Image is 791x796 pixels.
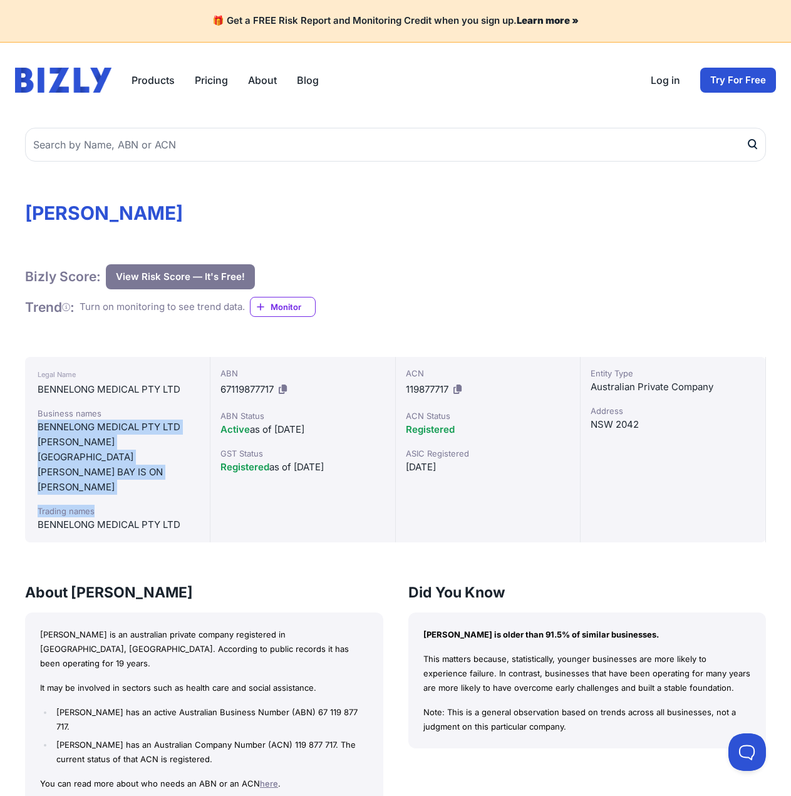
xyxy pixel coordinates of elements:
button: View Risk Score — It's Free! [106,264,255,289]
div: GST Status [220,447,385,460]
a: Pricing [195,73,228,88]
a: Try For Free [700,68,776,93]
h4: 🎁 Get a FREE Risk Report and Monitoring Credit when you sign up. [15,15,776,27]
p: Note: This is a general observation based on trends across all businesses, not a judgment on this... [423,705,752,734]
h1: Bizly Score: [25,268,101,285]
div: Entity Type [591,367,755,380]
div: Turn on monitoring to see trend data. [80,300,245,314]
p: You can read more about who needs an ABN or an ACN . [40,777,368,791]
a: Blog [297,73,319,88]
div: [DATE] [406,460,571,475]
div: Trading names [38,505,197,517]
div: NSW 2042 [591,417,755,432]
div: ABN [220,367,385,380]
iframe: Toggle Customer Support [728,733,766,771]
div: as of [DATE] [220,422,385,437]
li: [PERSON_NAME] has an Australian Company Number (ACN) 119 877 717. The current status of that ACN ... [53,738,368,767]
li: [PERSON_NAME] has an active Australian Business Number (ABN) 67 119 877 717. [53,705,368,734]
p: This matters because, statistically, younger businesses are more likely to experience failure. In... [423,652,752,695]
div: ACN [406,367,571,380]
div: ACN Status [406,410,571,422]
div: [PERSON_NAME][GEOGRAPHIC_DATA] [38,435,197,465]
div: ABN Status [220,410,385,422]
span: 67119877717 [220,383,274,395]
span: Registered [220,461,269,473]
div: [PERSON_NAME] BAY IS ON [38,465,197,480]
button: Products [132,73,175,88]
span: Active [220,423,250,435]
p: It may be involved in sectors such as health care and social assistance. [40,681,368,695]
div: [PERSON_NAME] [38,480,197,495]
div: BENNELONG MEDICAL PTY LTD [38,420,197,435]
h1: Trend : [25,299,75,316]
div: BENNELONG MEDICAL PTY LTD [38,382,197,397]
a: Learn more » [517,14,579,26]
div: as of [DATE] [220,460,385,475]
a: Log in [651,73,680,88]
span: Registered [406,423,455,435]
p: [PERSON_NAME] is an australian private company registered in [GEOGRAPHIC_DATA], [GEOGRAPHIC_DATA]... [40,628,368,670]
div: BENNELONG MEDICAL PTY LTD [38,517,197,532]
a: About [248,73,277,88]
div: Address [591,405,755,417]
a: here [260,778,278,788]
p: [PERSON_NAME] is older than 91.5% of similar businesses. [423,628,752,642]
h3: About [PERSON_NAME] [25,582,383,602]
div: Legal Name [38,367,197,382]
span: Monitor [271,301,315,313]
input: Search by Name, ABN or ACN [25,128,766,162]
div: Australian Private Company [591,380,755,395]
div: Business names [38,407,197,420]
a: Monitor [250,297,316,317]
h3: Did You Know [408,582,767,602]
div: ASIC Registered [406,447,571,460]
span: 119877717 [406,383,448,395]
h1: [PERSON_NAME] [25,202,766,224]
